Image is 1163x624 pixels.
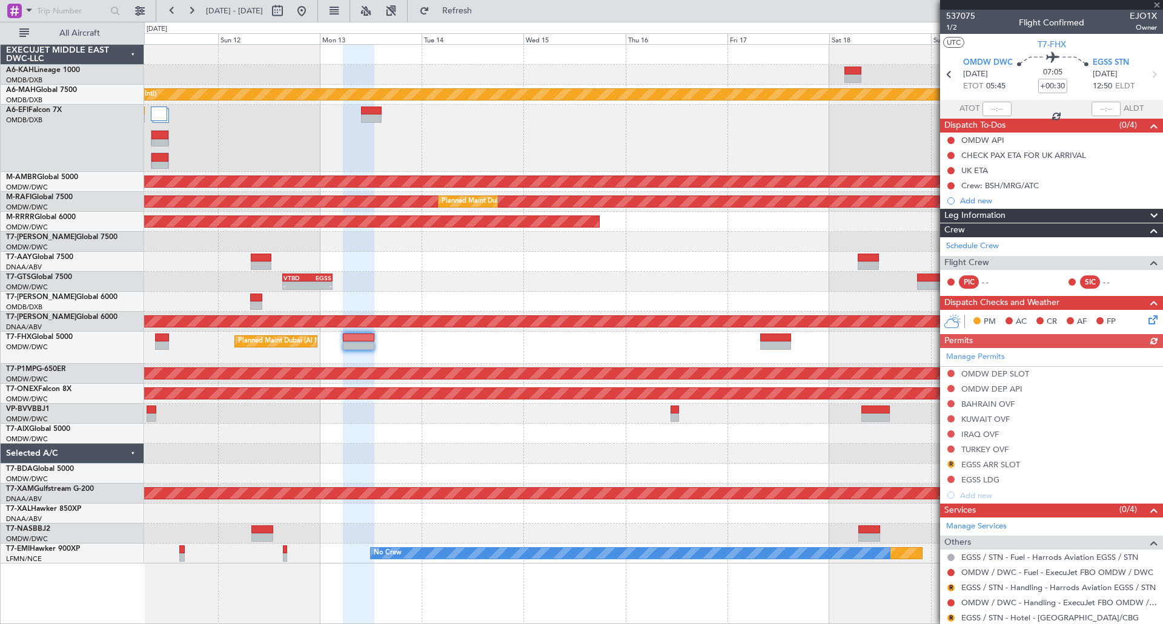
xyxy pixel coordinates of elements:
[960,195,1157,206] div: Add new
[6,214,35,221] span: M-RRRR
[946,521,1007,533] a: Manage Services
[6,314,76,321] span: T7-[PERSON_NAME]
[1103,277,1130,287] div: - -
[727,33,829,44] div: Fri 17
[963,68,988,80] span: [DATE]
[1124,103,1144,115] span: ALDT
[6,386,38,393] span: T7-ONEX
[218,33,320,44] div: Sun 12
[946,240,999,252] a: Schedule Crew
[6,107,62,114] a: A6-EFIFalcon 7X
[6,545,80,553] a: T7-EMIHawker 900XP
[432,7,483,15] span: Refresh
[6,375,48,384] a: OMDW/DWC
[523,33,625,44] div: Wed 15
[6,333,31,341] span: T7-FHX
[6,395,48,404] a: OMDW/DWC
[6,174,78,181] a: M-AMBRGlobal 5000
[1077,316,1087,328] span: AF
[6,545,30,553] span: T7-EMI
[6,76,42,85] a: OMDB/DXB
[1115,80,1135,93] span: ELDT
[283,282,307,289] div: -
[6,406,50,413] a: VP-BVVBBJ1
[6,465,33,473] span: T7-BDA
[37,2,107,20] input: Trip Number
[944,223,965,237] span: Crew
[6,96,42,105] a: OMDB/DXB
[6,274,31,281] span: T7-GTS
[308,274,331,281] div: EGSS
[1130,22,1157,33] span: Owner
[6,223,48,232] a: OMDW/DWC
[6,505,81,513] a: T7-XALHawker 850XP
[6,425,29,433] span: T7-AIX
[1038,38,1066,51] span: T7-FHX
[206,5,263,16] span: [DATE] - [DATE]
[961,165,988,176] div: UK ETA
[6,366,36,373] span: T7-P1MP
[963,57,1013,69] span: OMDW DWC
[944,504,976,517] span: Services
[6,343,48,352] a: OMDW/DWC
[6,67,34,74] span: A6-KAH
[6,505,31,513] span: T7-XAL
[1130,10,1157,22] span: EJO1X
[946,22,975,33] span: 1/2
[6,243,48,252] a: OMDW/DWC
[6,314,118,321] a: T7-[PERSON_NAME]Global 6000
[414,1,486,21] button: Refresh
[283,274,307,281] div: VTBD
[6,116,42,125] a: OMDB/DXB
[6,283,48,292] a: OMDW/DWC
[6,333,73,341] a: T7-FHXGlobal 5000
[6,435,48,444] a: OMDW/DWC
[6,415,48,424] a: OMDW/DWC
[959,275,979,289] div: PIC
[1080,275,1100,289] div: SIC
[6,67,80,74] a: A6-KAHLineage 1000
[422,33,523,44] div: Tue 14
[829,33,931,44] div: Sat 18
[947,584,955,591] button: R
[944,256,989,270] span: Flight Crew
[626,33,727,44] div: Thu 16
[238,332,357,350] div: Planned Maint Dubai (Al Maktoum Intl)
[6,485,94,493] a: T7-XAMGulfstream G-200
[984,316,996,328] span: PM
[959,103,979,115] span: ATOT
[6,303,42,312] a: OMDB/DXB
[6,183,48,192] a: OMDW/DWC
[1043,67,1062,79] span: 07:05
[6,485,34,493] span: T7-XAM
[6,263,42,272] a: DNAA/ABV
[6,534,48,544] a: OMDW/DWC
[320,33,422,44] div: Mon 13
[6,294,118,301] a: T7-[PERSON_NAME]Global 6000
[6,366,66,373] a: T7-P1MPG-650ER
[961,582,1156,593] a: EGSS / STN - Handling - Harrods Aviation EGSS / STN
[943,37,964,48] button: UTC
[6,87,36,94] span: A6-MAH
[931,33,1033,44] div: Sun 19
[963,80,983,93] span: ETOT
[6,514,42,524] a: DNAA/ABV
[944,536,971,550] span: Others
[6,274,72,281] a: T7-GTSGlobal 7500
[308,282,331,289] div: -
[6,494,42,504] a: DNAA/ABV
[6,525,50,533] a: T7-NASBBJ2
[946,10,975,22] span: 537075
[1093,57,1129,69] span: EGSS STN
[6,87,77,94] a: A6-MAHGlobal 7500
[961,135,1004,145] div: OMDW API
[6,107,28,114] span: A6-EFI
[1016,316,1027,328] span: AC
[6,214,76,221] a: M-RRRRGlobal 6000
[1107,316,1116,328] span: FP
[1093,80,1112,93] span: 12:50
[1119,119,1137,131] span: (0/4)
[947,614,955,622] button: R
[442,192,561,211] div: Planned Maint Dubai (Al Maktoum Intl)
[944,119,1006,133] span: Dispatch To-Dos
